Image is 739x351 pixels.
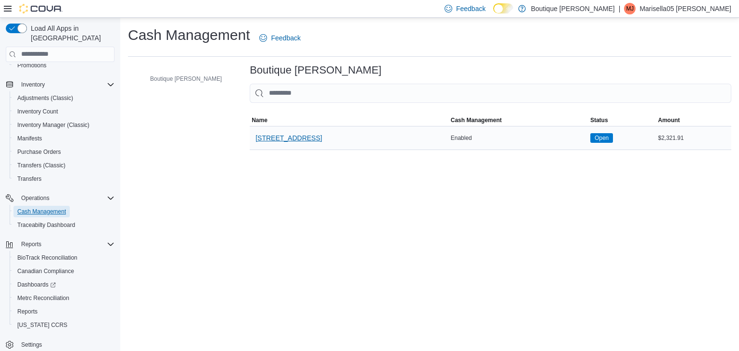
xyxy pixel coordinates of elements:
h3: Boutique [PERSON_NAME] [250,64,382,76]
button: Reports [2,238,118,251]
a: Inventory Manager (Classic) [13,119,93,131]
button: Inventory [2,78,118,91]
span: Reports [17,308,38,315]
span: Reports [13,306,115,317]
span: Cash Management [451,116,502,124]
a: Metrc Reconciliation [13,292,73,304]
span: Feedback [271,33,300,43]
button: Operations [17,192,53,204]
button: Name [250,114,449,126]
a: Dashboards [13,279,60,290]
p: | [619,3,621,14]
button: Traceabilty Dashboard [10,218,118,232]
span: Status [590,116,608,124]
a: Transfers [13,173,45,185]
p: Marisella05 [PERSON_NAME] [639,3,731,14]
span: Adjustments (Classic) [13,92,115,104]
a: Cash Management [13,206,70,217]
span: Promotions [17,62,47,69]
span: BioTrack Reconciliation [17,254,77,262]
span: Reports [17,238,115,250]
span: Transfers (Classic) [13,160,115,171]
span: [STREET_ADDRESS] [255,133,322,143]
button: Canadian Compliance [10,264,118,278]
span: Metrc Reconciliation [13,292,115,304]
span: Operations [17,192,115,204]
a: Reports [13,306,41,317]
span: Open [590,133,613,143]
span: Boutique [PERSON_NAME] [150,75,222,83]
span: Metrc Reconciliation [17,294,69,302]
button: Cash Management [449,114,588,126]
button: Operations [2,191,118,205]
button: Promotions [10,59,118,72]
span: Name [252,116,268,124]
div: Marisella05 Jacquez [624,3,636,14]
span: Adjustments (Classic) [17,94,73,102]
span: Traceabilty Dashboard [13,219,115,231]
a: Adjustments (Classic) [13,92,77,104]
input: Dark Mode [493,3,513,13]
button: Reports [10,305,118,318]
span: Inventory [17,79,115,90]
span: Transfers [17,175,41,183]
button: Inventory [17,79,49,90]
input: This is a search bar. As you type, the results lower in the page will automatically filter. [250,84,731,103]
a: Promotions [13,60,51,71]
span: Settings [17,338,115,351]
button: [US_STATE] CCRS [10,318,118,332]
span: Manifests [17,135,42,142]
span: Dashboards [17,281,56,288]
button: Adjustments (Classic) [10,91,118,105]
a: BioTrack Reconciliation [13,252,81,263]
span: Open [595,134,609,142]
button: Manifests [10,132,118,145]
a: Traceabilty Dashboard [13,219,79,231]
button: Boutique [PERSON_NAME] [137,73,226,85]
a: Manifests [13,133,46,144]
button: Reports [17,238,45,250]
span: Load All Apps in [GEOGRAPHIC_DATA] [27,24,115,43]
button: Transfers (Classic) [10,159,118,172]
h1: Cash Management [128,25,250,45]
button: Inventory Manager (Classic) [10,118,118,132]
span: Inventory Count [13,106,115,117]
span: Feedback [456,4,485,13]
span: Dark Mode [493,13,494,14]
span: Inventory Manager (Classic) [13,119,115,131]
a: Transfers (Classic) [13,160,69,171]
button: Cash Management [10,205,118,218]
div: $2,321.91 [656,132,731,144]
a: Purchase Orders [13,146,65,158]
span: Washington CCRS [13,319,115,331]
span: Manifests [13,133,115,144]
span: Canadian Compliance [13,265,115,277]
span: Inventory Count [17,108,58,115]
span: MJ [626,3,634,14]
img: Cova [19,4,63,13]
span: Transfers (Classic) [17,162,65,169]
span: Amount [658,116,680,124]
span: Inventory Manager (Classic) [17,121,89,129]
a: Settings [17,339,46,351]
button: Inventory Count [10,105,118,118]
span: Traceabilty Dashboard [17,221,75,229]
button: [STREET_ADDRESS] [252,128,326,148]
a: Inventory Count [13,106,62,117]
button: Amount [656,114,731,126]
button: Transfers [10,172,118,186]
div: Enabled [449,132,588,144]
span: Settings [21,341,42,349]
a: [US_STATE] CCRS [13,319,71,331]
span: Transfers [13,173,115,185]
span: [US_STATE] CCRS [17,321,67,329]
span: Inventory [21,81,45,88]
p: Boutique [PERSON_NAME] [531,3,614,14]
span: Cash Management [13,206,115,217]
button: Purchase Orders [10,145,118,159]
button: Metrc Reconciliation [10,291,118,305]
a: Feedback [255,28,304,48]
span: Purchase Orders [17,148,61,156]
span: Canadian Compliance [17,267,74,275]
span: Cash Management [17,208,66,215]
